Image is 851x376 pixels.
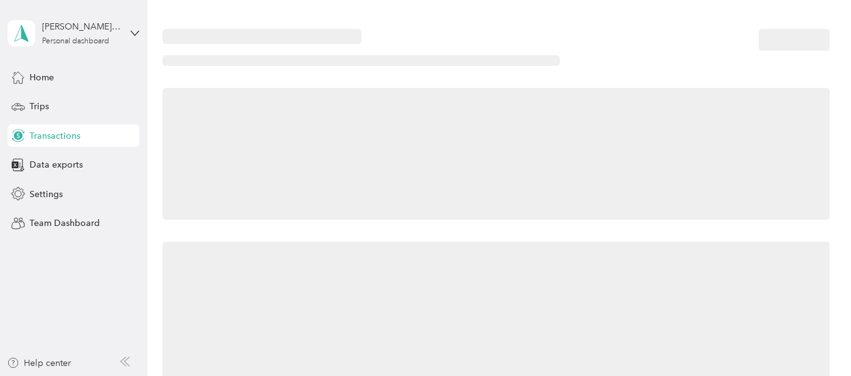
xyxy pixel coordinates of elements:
[7,357,71,370] button: Help center
[781,306,851,376] iframe: Everlance-gr Chat Button Frame
[29,71,54,84] span: Home
[29,100,49,113] span: Trips
[29,129,80,142] span: Transactions
[42,38,109,45] div: Personal dashboard
[29,188,63,201] span: Settings
[42,20,120,33] div: [PERSON_NAME][EMAIL_ADDRESS][DOMAIN_NAME]
[29,217,100,230] span: Team Dashboard
[29,158,83,171] span: Data exports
